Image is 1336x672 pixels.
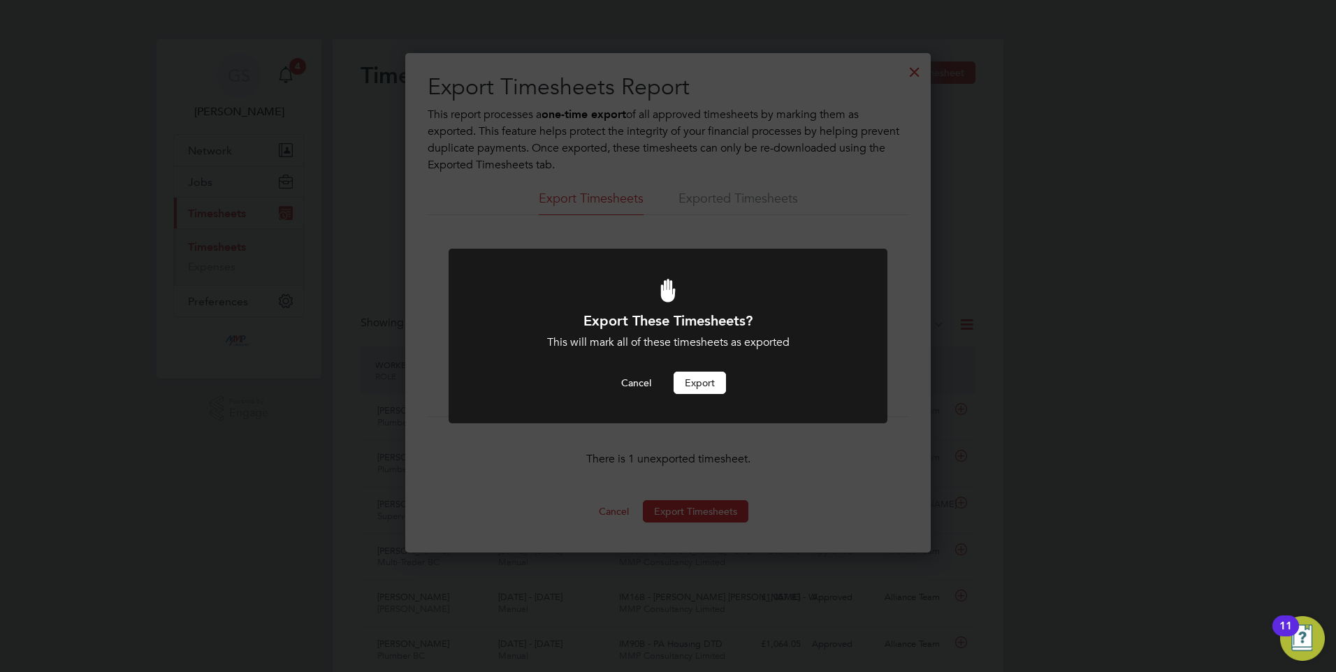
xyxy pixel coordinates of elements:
[674,372,726,394] button: Export
[1280,616,1325,661] button: Open Resource Center, 11 new notifications
[610,372,662,394] button: Cancel
[486,335,850,350] div: This will mark all of these timesheets as exported
[1279,626,1292,644] div: 11
[486,312,850,330] h1: Export These Timesheets?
